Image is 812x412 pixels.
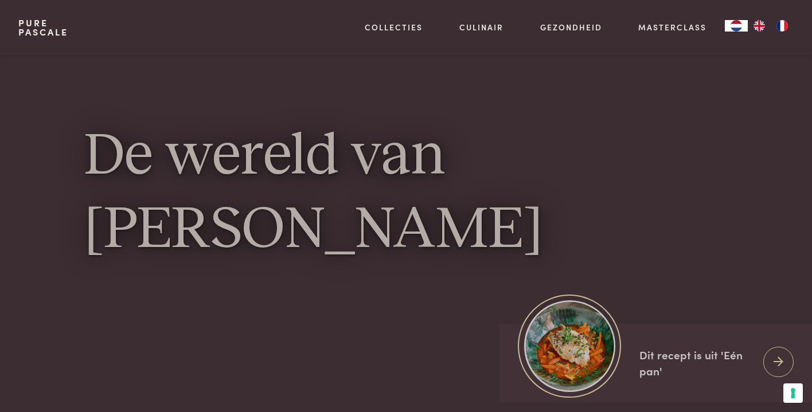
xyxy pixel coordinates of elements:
a: https://admin.purepascale.com/wp-content/uploads/2025/08/home_recept_link.jpg Dit recept is uit '... [499,324,812,402]
div: Dit recept is uit 'Eén pan' [639,347,754,379]
div: Language [725,20,748,32]
a: Collecties [365,21,423,33]
a: Culinair [459,21,503,33]
img: https://admin.purepascale.com/wp-content/uploads/2025/08/home_recept_link.jpg [524,300,615,391]
a: Gezondheid [540,21,602,33]
a: EN [748,20,771,32]
ul: Language list [748,20,794,32]
a: FR [771,20,794,32]
a: Masterclass [638,21,706,33]
aside: Language selected: Nederlands [725,20,794,32]
a: NL [725,20,748,32]
button: Uw voorkeuren voor toestemming voor trackingtechnologieën [783,383,803,403]
a: PurePascale [18,18,68,37]
h1: De wereld van [PERSON_NAME] [84,121,728,268]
